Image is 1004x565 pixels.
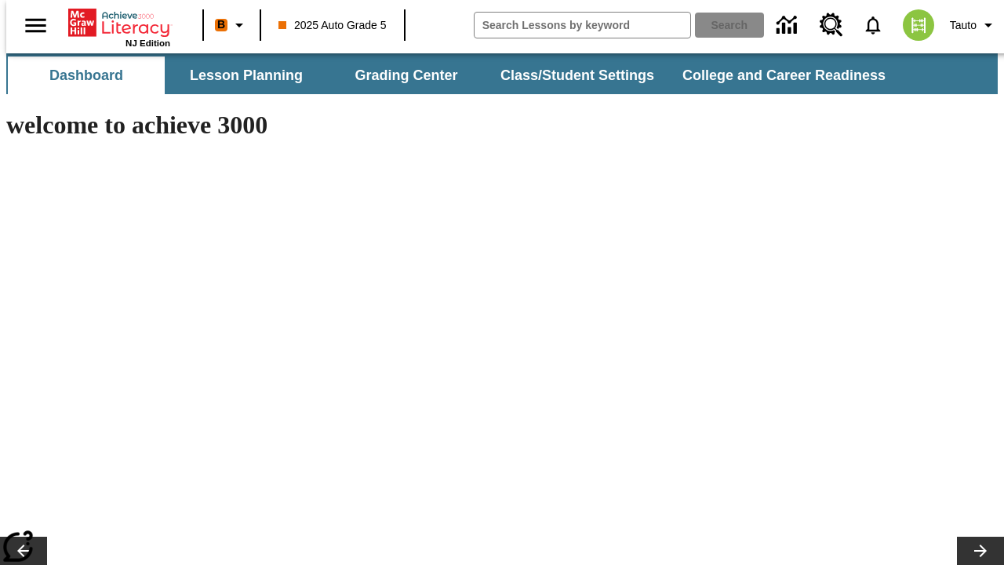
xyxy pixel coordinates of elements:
button: Grading Center [328,56,485,94]
button: Lesson carousel, Next [957,537,1004,565]
span: NJ Edition [125,38,170,48]
input: search field [475,13,690,38]
a: Data Center [767,4,810,47]
div: SubNavbar [6,56,900,94]
button: College and Career Readiness [670,56,898,94]
button: Class/Student Settings [488,56,667,94]
button: Select a new avatar [893,5,944,46]
h1: welcome to achieve 3000 [6,111,684,140]
a: Notifications [853,5,893,46]
span: B [217,15,225,35]
a: Home [68,7,170,38]
div: Home [68,5,170,48]
span: 2025 Auto Grade 5 [278,17,387,34]
span: Tauto [950,17,977,34]
a: Resource Center, Will open in new tab [810,4,853,46]
button: Profile/Settings [944,11,1004,39]
div: SubNavbar [6,53,998,94]
img: avatar image [903,9,934,41]
button: Open side menu [13,2,59,49]
button: Boost Class color is orange. Change class color [209,11,255,39]
button: Dashboard [8,56,165,94]
button: Lesson Planning [168,56,325,94]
